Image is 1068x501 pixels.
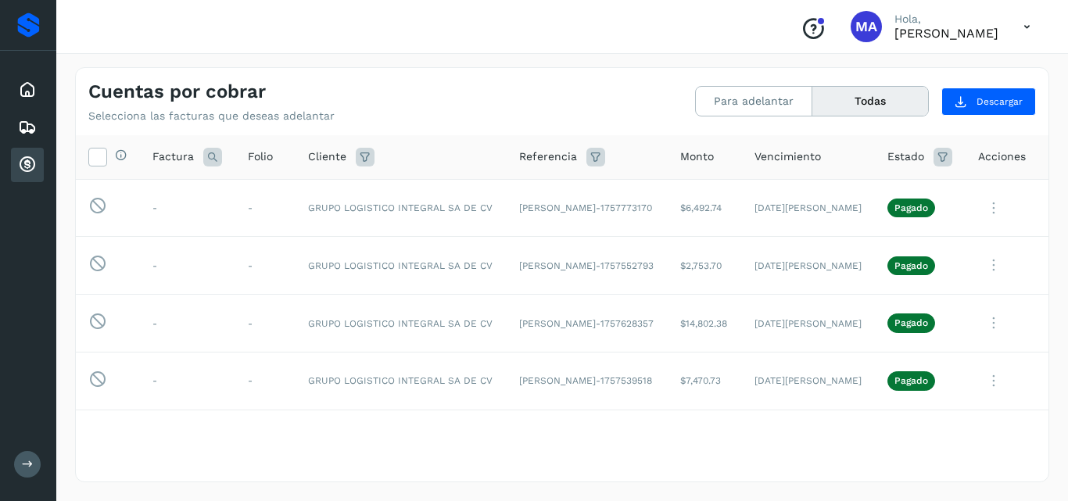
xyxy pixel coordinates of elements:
span: Cliente [308,149,346,165]
td: [PERSON_NAME]-1757628357 [507,295,668,352]
p: Pagado [894,260,928,271]
span: Factura [152,149,194,165]
h4: Cuentas por cobrar [88,81,266,103]
p: Pagado [894,202,928,213]
p: Hola, [894,13,998,26]
span: Folio [248,149,273,165]
td: - [140,237,235,295]
span: Estado [887,149,924,165]
td: [DATE][PERSON_NAME] [742,352,875,410]
td: $7,470.73 [668,352,742,410]
td: GRUPO LOGISTICO INTEGRAL SA DE CV [296,237,507,295]
td: [DATE][PERSON_NAME] [742,295,875,352]
td: - [140,295,235,352]
td: - [235,295,296,352]
td: - [235,237,296,295]
td: [PERSON_NAME]-95 [507,410,668,467]
td: $14,802.38 [668,295,742,352]
td: - [235,179,296,237]
div: Embarques [11,110,44,145]
td: - [235,352,296,410]
td: - [140,352,235,410]
td: GRUPO LOGISTICO INTEGRAL SA DE CV [296,352,507,410]
td: $6,492.74 [668,179,742,237]
td: [PERSON_NAME]-1757539518 [507,352,668,410]
td: [DATE][PERSON_NAME] [742,237,875,295]
p: Selecciona las facturas que deseas adelantar [88,109,335,123]
span: Descargar [977,95,1023,109]
p: Pagado [894,317,928,328]
div: Inicio [11,73,44,107]
td: GRUPO LOGISTICO INTEGRAL SA DE CV [296,179,507,237]
button: Descargar [941,88,1036,116]
button: Para adelantar [696,87,812,116]
td: - [235,410,296,467]
td: - [140,410,235,467]
span: Vencimiento [754,149,821,165]
td: GRUPO LOGISTICO INTEGRAL SA DE CV [296,295,507,352]
td: - [140,179,235,237]
td: [DATE][PERSON_NAME] [742,179,875,237]
div: Cuentas por cobrar [11,148,44,182]
p: Pagado [894,375,928,386]
td: GRUPO LOGISTICO INTEGRAL SA DE CV [296,410,507,467]
td: [PERSON_NAME]-1757773170 [507,179,668,237]
span: Monto [680,149,714,165]
span: Acciones [978,149,1026,165]
button: Todas [812,87,928,116]
td: $13,878.15 [668,410,742,467]
p: MIGUEL ANGEL LARIOS BRAVO [894,26,998,41]
td: [PERSON_NAME]-1757552793 [507,237,668,295]
td: [DATE][PERSON_NAME] [742,410,875,467]
span: Referencia [519,149,577,165]
td: $2,753.70 [668,237,742,295]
